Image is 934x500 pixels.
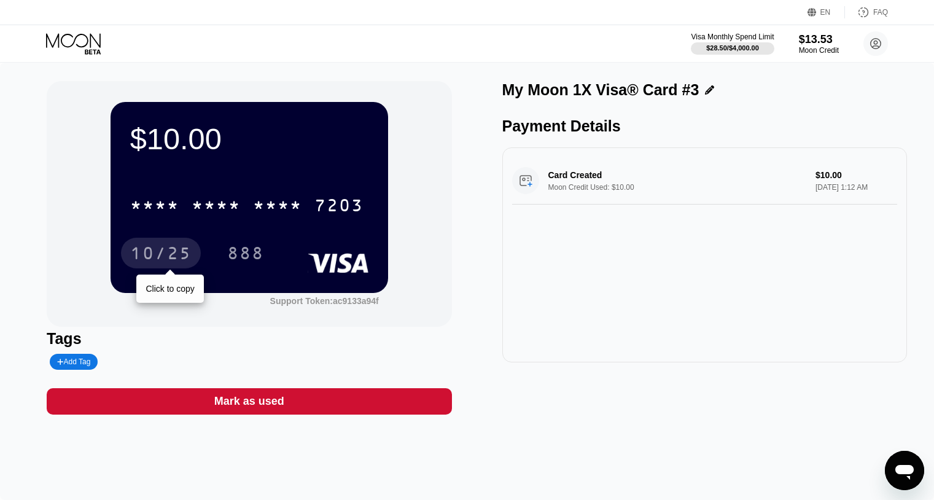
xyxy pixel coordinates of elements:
div: $28.50 / $4,000.00 [706,44,759,52]
div: Tags [47,330,451,348]
div: $13.53Moon Credit [799,33,839,55]
div: Moon Credit [799,46,839,55]
div: 10/25 [121,238,201,268]
div: 7203 [314,197,364,217]
div: 10/25 [130,245,192,265]
div: Support Token:ac9133a94f [270,296,379,306]
div: EN [820,8,831,17]
div: Add Tag [50,354,98,370]
div: FAQ [873,8,888,17]
div: My Moon 1X Visa® Card #3 [502,81,699,99]
div: Support Token: ac9133a94f [270,296,379,306]
div: $13.53 [799,33,839,46]
div: 888 [218,238,273,268]
div: Mark as used [47,388,451,415]
div: EN [808,6,845,18]
div: $10.00 [130,122,368,156]
div: 888 [227,245,264,265]
div: Click to copy [146,284,194,294]
div: Add Tag [57,357,90,366]
div: Payment Details [502,117,907,135]
iframe: Button to launch messaging window, conversation in progress [885,451,924,490]
div: FAQ [845,6,888,18]
div: Mark as used [214,394,284,408]
div: Visa Monthly Spend Limit$28.50/$4,000.00 [691,33,774,55]
div: Visa Monthly Spend Limit [691,33,774,41]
